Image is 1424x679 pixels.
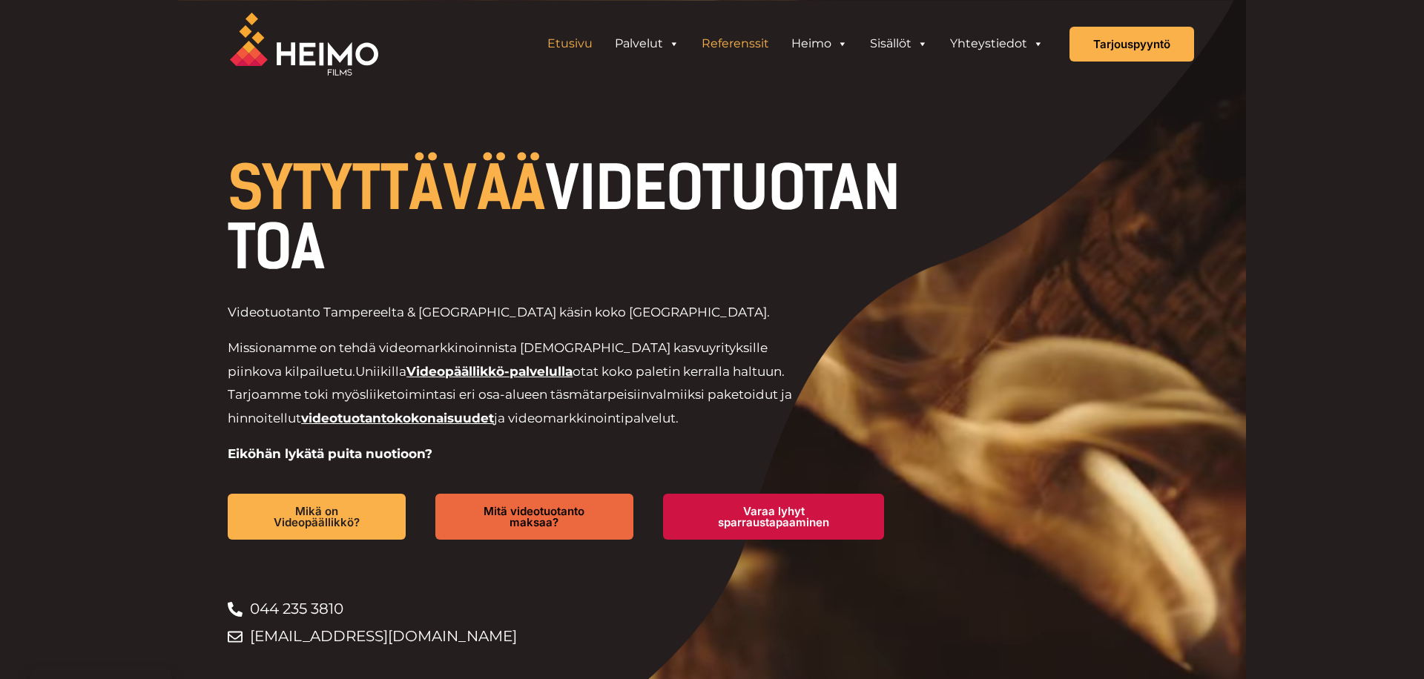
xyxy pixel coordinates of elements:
[228,446,432,461] strong: Eiköhän lykätä puita nuotioon?
[536,29,604,59] a: Etusivu
[228,494,406,540] a: Mikä on Videopäällikkö?
[494,411,679,425] span: ja videomarkkinointipalvelut.
[366,387,649,402] span: liiketoimintasi eri osa-alueen täsmätarpeisiin
[228,623,914,650] a: [EMAIL_ADDRESS][DOMAIN_NAME]
[228,595,914,623] a: 044 235 3810
[687,506,860,528] span: Varaa lyhyt sparraustapaaminen
[406,364,573,379] a: Videopäällikkö-palvelulla
[690,29,780,59] a: Referenssit
[251,506,382,528] span: Mikä on Videopäällikkö?
[301,411,494,425] a: videotuotantokokonaisuudet
[459,506,610,528] span: Mitä videotuotanto maksaa?
[228,159,914,277] h1: VIDEOTUOTANTOA
[859,29,939,59] a: Sisällöt
[228,387,792,425] span: valmiiksi paketoidut ja hinnoitellut
[663,494,884,540] a: Varaa lyhyt sparraustapaaminen
[939,29,1055,59] a: Yhteystiedot
[230,13,378,76] img: Heimo Filmsin logo
[780,29,859,59] a: Heimo
[246,623,517,650] span: [EMAIL_ADDRESS][DOMAIN_NAME]
[228,301,813,325] p: Videotuotanto Tampereelta & [GEOGRAPHIC_DATA] käsin koko [GEOGRAPHIC_DATA].
[1069,27,1194,62] a: Tarjouspyyntö
[529,29,1062,59] aside: Header Widget 1
[604,29,690,59] a: Palvelut
[228,337,813,430] p: Missionamme on tehdä videomarkkinoinnista [DEMOGRAPHIC_DATA] kasvuyrityksille piinkova kilpailuetu.
[246,595,343,623] span: 044 235 3810
[355,364,406,379] span: Uniikilla
[228,153,545,224] span: SYTYTTÄVÄÄ
[435,494,633,540] a: Mitä videotuotanto maksaa?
